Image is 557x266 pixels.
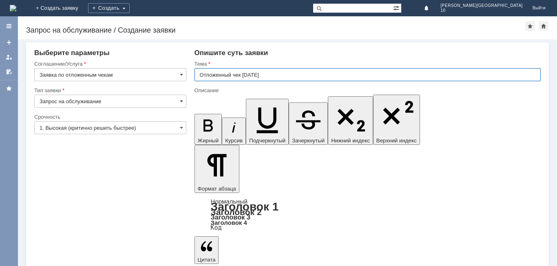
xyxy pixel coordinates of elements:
[525,21,535,31] div: Добавить в избранное
[34,49,110,57] span: Выберите параметры
[34,114,185,120] div: Срочность
[195,114,222,145] button: Жирный
[198,137,219,144] span: Жирный
[195,145,239,193] button: Формат абзаца
[10,5,16,11] img: logo
[225,137,243,144] span: Курсив
[393,4,401,11] span: Расширенный поиск
[246,99,289,145] button: Подчеркнутый
[2,36,15,49] a: Создать заявку
[2,51,15,64] a: Мои заявки
[331,137,370,144] span: Нижний индекс
[10,5,16,11] a: Перейти на домашнюю страницу
[198,257,216,263] span: Цитата
[289,102,328,145] button: Зачеркнутый
[34,61,185,66] div: Соглашение/Услуга
[441,3,523,8] span: [PERSON_NAME][GEOGRAPHIC_DATA]
[211,198,248,205] a: Нормальный
[198,186,236,192] span: Формат абзаца
[373,95,420,145] button: Верхний индекс
[211,207,262,217] a: Заголовок 2
[211,219,247,226] a: Заголовок 4
[195,49,268,57] span: Опишите суть заявки
[441,8,523,13] span: 10
[211,213,250,221] a: Заголовок 3
[195,88,539,93] div: Описание
[2,65,15,78] a: Мои согласования
[211,224,222,231] a: Код
[88,3,130,13] div: Создать
[222,117,246,145] button: Курсив
[34,88,185,93] div: Тип заявки
[195,199,541,231] div: Формат абзаца
[292,137,325,144] span: Зачеркнутый
[249,137,285,144] span: Подчеркнутый
[195,61,539,66] div: Тема
[328,96,373,145] button: Нижний индекс
[26,26,525,34] div: Запрос на обслуживание / Создание заявки
[539,21,548,31] div: Сделать домашней страницей
[376,137,417,144] span: Верхний индекс
[211,200,279,213] a: Заголовок 1
[195,236,219,264] button: Цитата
